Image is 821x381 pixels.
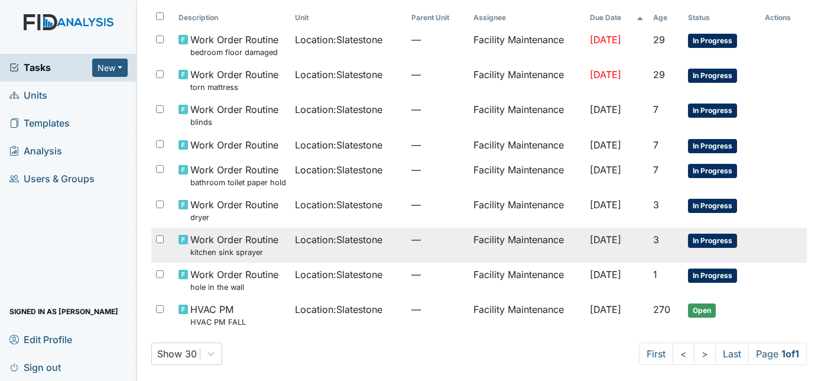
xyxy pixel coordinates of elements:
[688,34,737,48] span: In Progress
[9,114,70,133] span: Templates
[190,177,285,188] small: bathroom toilet paper holder
[673,343,695,365] a: <
[469,228,585,263] td: Facility Maintenance
[295,198,382,212] span: Location : Slatestone
[190,163,285,188] span: Work Order Routine bathroom toilet paper holder
[688,104,737,118] span: In Progress
[653,34,665,46] span: 29
[585,8,648,28] th: Toggle SortBy
[411,302,464,317] span: —
[190,47,278,58] small: bedroom floor damaged
[158,347,197,361] div: Show 30
[590,234,621,246] span: [DATE]
[295,302,382,317] span: Location : Slatestone
[156,12,164,20] input: Toggle All Rows Selected
[688,164,737,178] span: In Progress
[411,102,464,117] span: —
[411,198,464,212] span: —
[590,164,621,176] span: [DATE]
[190,267,278,293] span: Work Order Routine hole in the wall
[411,67,464,82] span: —
[781,348,799,360] strong: 1 of 1
[295,267,382,282] span: Location : Slatestone
[190,67,278,93] span: Work Order Routine torn mattress
[683,8,760,28] th: Toggle SortBy
[295,33,382,47] span: Location : Slatestone
[411,267,464,282] span: —
[9,60,92,75] a: Tasks
[590,199,621,211] span: [DATE]
[411,163,464,177] span: —
[469,193,585,228] td: Facility Maintenance
[469,133,585,158] td: Facility Maintenance
[190,302,246,328] span: HVAC PM HVAC PM FALL
[411,138,464,152] span: —
[190,247,278,258] small: kitchen sink sprayer
[748,343,807,365] span: Page
[590,269,621,280] span: [DATE]
[92,59,128,77] button: New
[469,8,585,28] th: Assignee
[190,212,278,223] small: dryer
[9,330,72,348] span: Edit Profile
[653,303,670,315] span: 270
[653,164,658,176] span: 7
[653,104,658,115] span: 7
[469,298,585,332] td: Facility Maintenance
[190,233,278,258] span: Work Order Routine kitchen sink sprayer
[688,139,737,153] span: In Progress
[407,8,469,28] th: Toggle SortBy
[639,343,807,365] nav: task-pagination
[688,199,737,213] span: In Progress
[295,233,382,247] span: Location : Slatestone
[590,69,621,80] span: [DATE]
[653,69,665,80] span: 29
[190,317,246,328] small: HVAC PM FALL
[469,263,585,298] td: Facility Maintenance
[190,102,278,128] span: Work Order Routine blinds
[694,343,716,365] a: >
[295,102,382,117] span: Location : Slatestone
[760,8,807,28] th: Actions
[688,303,716,318] span: Open
[688,269,737,283] span: In Progress
[590,303,621,315] span: [DATE]
[9,86,47,105] span: Units
[295,138,382,152] span: Location : Slatestone
[9,358,61,376] span: Sign out
[653,269,657,280] span: 1
[715,343,749,365] a: Last
[469,28,585,63] td: Facility Maintenance
[653,139,658,151] span: 7
[295,163,382,177] span: Location : Slatestone
[590,34,621,46] span: [DATE]
[290,8,407,28] th: Toggle SortBy
[590,139,621,151] span: [DATE]
[411,33,464,47] span: —
[590,104,621,115] span: [DATE]
[653,199,659,211] span: 3
[648,8,683,28] th: Toggle SortBy
[688,69,737,83] span: In Progress
[190,138,278,152] span: Work Order Routine
[174,8,290,28] th: Toggle SortBy
[9,302,118,321] span: Signed in as [PERSON_NAME]
[688,234,737,248] span: In Progress
[190,198,278,223] span: Work Order Routine dryer
[295,67,382,82] span: Location : Slatestone
[9,142,62,160] span: Analysis
[411,233,464,247] span: —
[653,234,659,246] span: 3
[190,33,278,58] span: Work Order Routine bedroom floor damaged
[190,117,278,128] small: blinds
[190,82,278,93] small: torn mattress
[9,170,95,188] span: Users & Groups
[469,98,585,133] td: Facility Maintenance
[639,343,673,365] a: First
[190,282,278,293] small: hole in the wall
[469,63,585,98] td: Facility Maintenance
[469,158,585,193] td: Facility Maintenance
